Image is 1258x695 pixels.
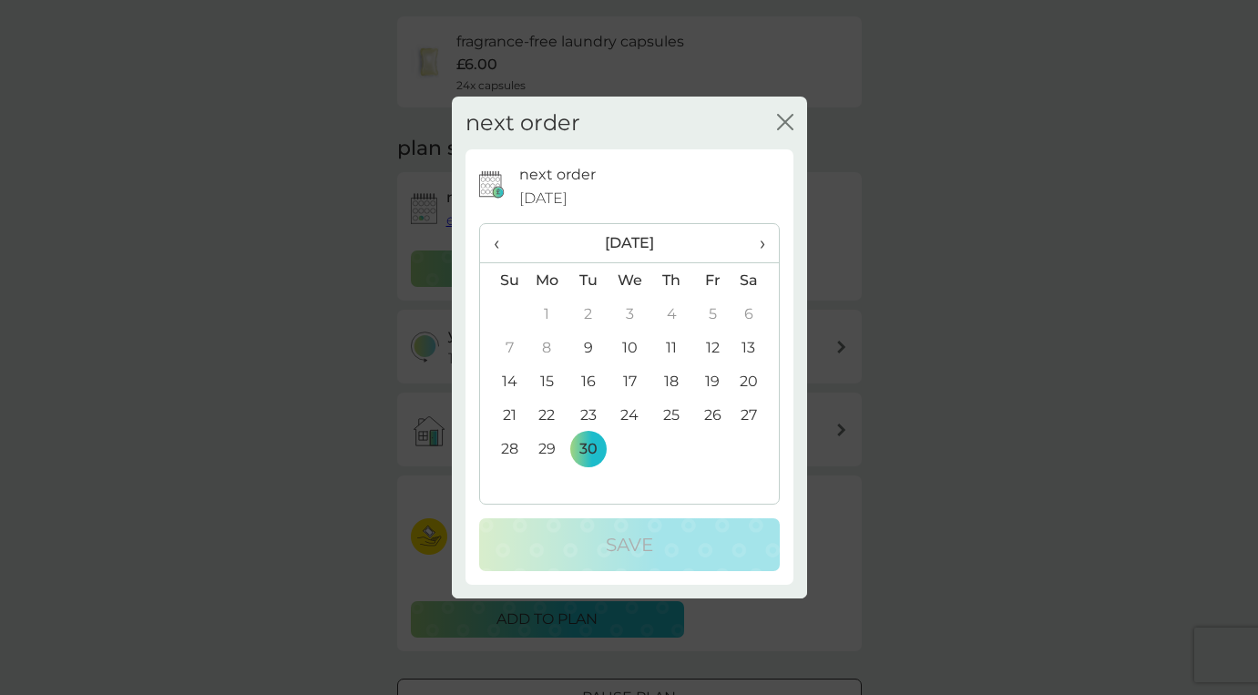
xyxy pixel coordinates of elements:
p: next order [519,163,596,187]
td: 22 [527,398,568,432]
th: Fr [692,263,733,298]
td: 4 [650,297,691,331]
th: [DATE] [527,224,733,263]
td: 26 [692,398,733,432]
th: Su [480,263,527,298]
td: 12 [692,331,733,364]
td: 29 [527,432,568,465]
td: 1 [527,297,568,331]
td: 24 [609,398,650,432]
td: 10 [609,331,650,364]
td: 9 [568,331,609,364]
td: 21 [480,398,527,432]
th: Mo [527,263,568,298]
th: Sa [732,263,778,298]
td: 23 [568,398,609,432]
td: 6 [732,297,778,331]
td: 13 [732,331,778,364]
td: 25 [650,398,691,432]
td: 19 [692,364,733,398]
td: 2 [568,297,609,331]
th: Th [650,263,691,298]
th: Tu [568,263,609,298]
td: 20 [732,364,778,398]
span: [DATE] [519,187,568,210]
h2: next order [465,110,580,137]
td: 17 [609,364,650,398]
td: 7 [480,331,527,364]
td: 8 [527,331,568,364]
button: close [777,114,793,133]
span: › [746,224,764,262]
td: 3 [609,297,650,331]
button: Save [479,518,780,571]
td: 18 [650,364,691,398]
td: 14 [480,364,527,398]
td: 16 [568,364,609,398]
td: 28 [480,432,527,465]
td: 5 [692,297,733,331]
td: 11 [650,331,691,364]
td: 15 [527,364,568,398]
td: 30 [568,432,609,465]
td: 27 [732,398,778,432]
p: Save [606,530,653,559]
span: ‹ [494,224,513,262]
th: We [609,263,650,298]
